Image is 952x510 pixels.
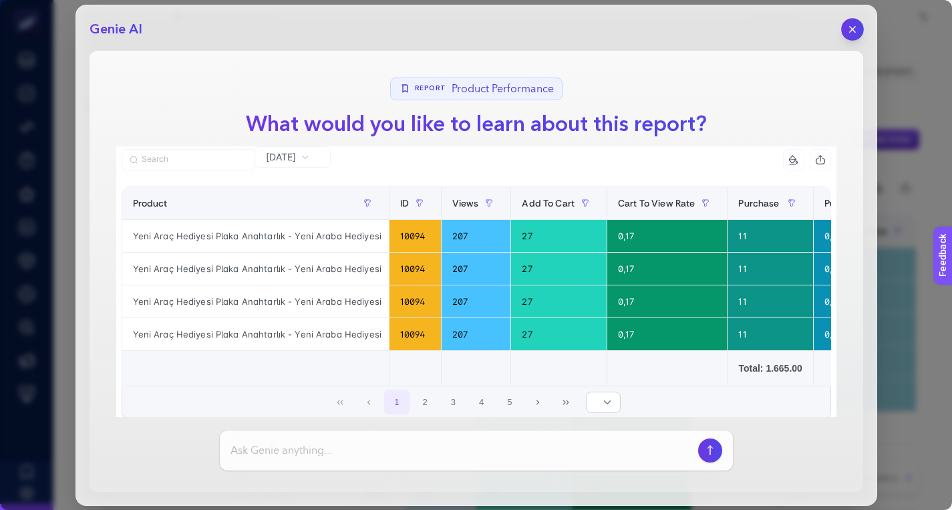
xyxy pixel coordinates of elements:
[122,285,389,317] div: Yeni Araç Hediyesi Plaka Anahtarlık - Yeni Araba Hediyesi
[525,390,550,415] button: Next Page
[442,318,511,350] div: 207
[415,84,446,94] span: Report
[607,318,727,350] div: 0,17
[389,318,441,350] div: 10094
[824,198,923,209] span: Purchase To View Rate
[90,20,142,39] h2: Genie AI
[738,198,779,209] span: Purchase
[441,390,466,415] button: 3
[511,220,607,252] div: 27
[122,220,389,252] div: Yeni Araç Hediyesi Plaka Anahtarlık - Yeni Araba Hediyesi
[116,168,836,443] div: Yesterday
[235,108,718,140] h1: What would you like to learn about this report?
[230,442,693,459] input: Ask Genie anything...
[738,362,802,375] div: Total: 1.665.00
[442,285,511,317] div: 207
[607,285,727,317] div: 0,17
[412,390,438,415] button: 2
[497,390,522,415] button: 5
[442,253,511,285] div: 207
[607,253,727,285] div: 0,17
[452,198,479,209] span: Views
[728,285,812,317] div: 11
[122,318,389,350] div: Yeni Araç Hediyesi Plaka Anahtarlık - Yeni Araba Hediyesi
[728,318,812,350] div: 11
[266,150,297,164] span: [DATE]
[122,253,389,285] div: Yeni Araç Hediyesi Plaka Anahtarlık - Yeni Araba Hediyesi
[511,285,607,317] div: 27
[389,285,441,317] div: 10094
[618,198,695,209] span: Cart To View Rate
[389,253,441,285] div: 10094
[511,253,607,285] div: 27
[522,198,575,209] span: Add To Cart
[384,390,410,415] button: 1
[469,390,494,415] button: 4
[8,4,51,15] span: Feedback
[133,198,168,209] span: Product
[389,220,441,252] div: 10094
[607,220,727,252] div: 0,17
[442,220,511,252] div: 207
[400,198,409,209] span: ID
[728,220,812,252] div: 11
[452,81,554,97] span: Product Performance
[511,318,607,350] div: 27
[728,253,812,285] div: 11
[554,390,579,415] button: Last Page
[142,154,247,164] input: Search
